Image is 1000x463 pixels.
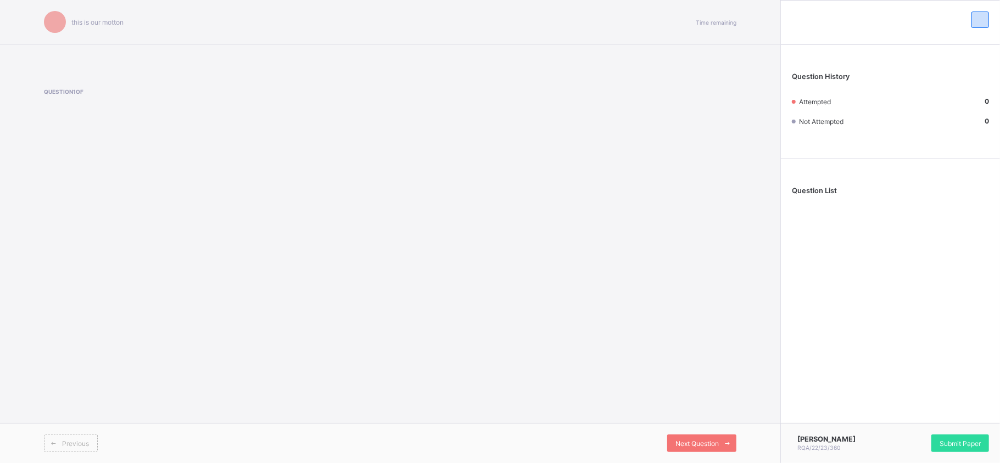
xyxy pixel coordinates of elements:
span: Not Attempted [799,117,843,126]
span: RQA/22/23/360 [797,444,840,451]
span: Next Question [675,439,719,448]
span: Question List [792,187,837,195]
span: Time remaining [696,19,736,26]
span: Attempted [799,98,831,106]
b: 0 [985,97,989,105]
span: this is our motton [71,18,124,26]
span: Question 1 of [44,88,456,95]
span: Question History [792,72,850,81]
b: 0 [985,117,989,125]
span: Previous [62,439,89,448]
span: [PERSON_NAME] [797,435,856,443]
span: Submit Paper [940,439,981,448]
